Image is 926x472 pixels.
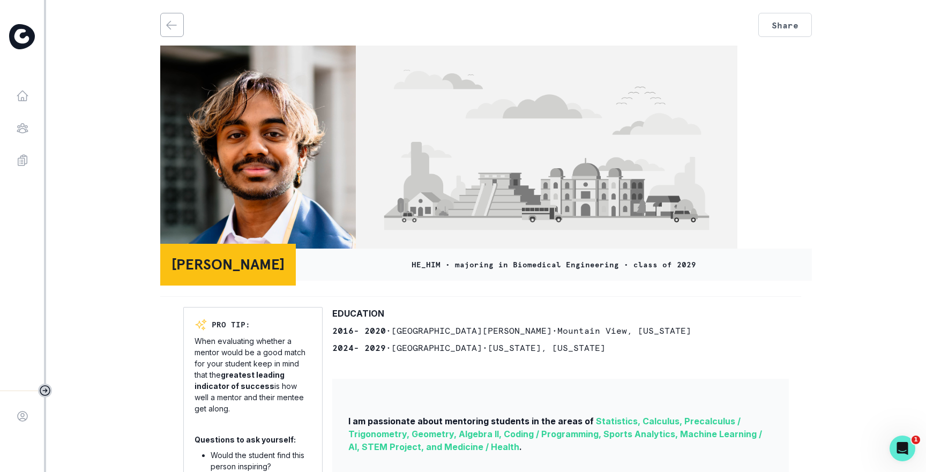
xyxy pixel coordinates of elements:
iframe: Intercom live chat [890,436,915,461]
p: EDUCATION [332,307,384,320]
b: 2024 - 2029 [332,342,386,353]
p: When evaluating whether a mentor would be a good match for your student keep in mind that the is ... [195,335,311,414]
span: Statistics, Calculus, Precalculus / Trigonometry, Geometry, Algebra II, Coding / Programming, Spo... [348,416,762,452]
p: PRO TIP: [212,319,250,331]
button: Toggle sidebar [38,384,52,398]
span: • [GEOGRAPHIC_DATA][PERSON_NAME] • Mountain View , [US_STATE] [386,325,691,336]
img: Curious Cardinals Logo [9,24,35,49]
p: Questions to ask yourself: [195,434,296,445]
button: back [161,13,182,36]
span: . [519,441,522,452]
button: Share [758,13,812,37]
span: 1 [912,436,920,444]
span: • [GEOGRAPHIC_DATA] • [US_STATE] , [US_STATE] [386,342,606,353]
p: [PERSON_NAME] [171,253,285,276]
b: 2016 - 2020 [332,325,386,336]
img: Profile Photo Placeholder [356,46,737,254]
span: I am passionate about mentoring students in the areas of [348,416,594,426]
img: Profile Photo [160,46,356,254]
p: HE_HIM • majoring in Biomedical Engineering • class of 2029 [412,259,696,271]
b: greatest leading indicator of success [195,370,285,391]
li: Would the student find this person inspiring? [211,449,311,472]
